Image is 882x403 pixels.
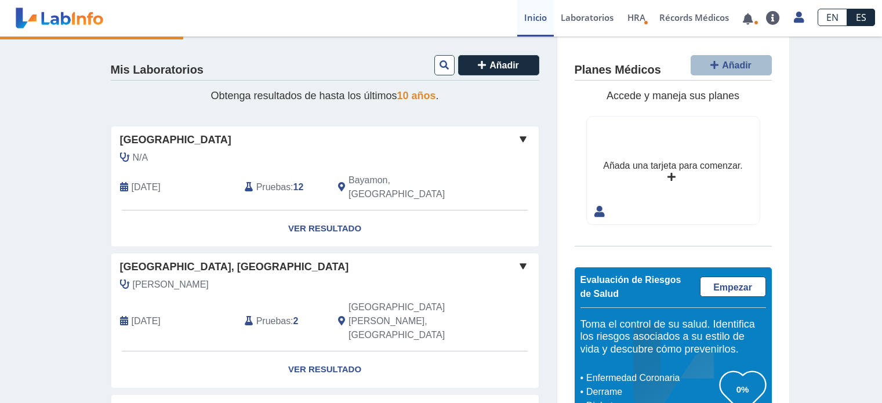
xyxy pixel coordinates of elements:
span: 2025-07-15 [132,314,161,328]
a: ES [847,9,875,26]
h3: 0% [720,382,766,397]
span: Pruebas [256,180,291,194]
li: Enfermedad Coronaria [583,371,720,385]
div: : [236,300,329,342]
button: Añadir [691,55,772,75]
a: EN [818,9,847,26]
li: Derrame [583,385,720,399]
b: 2 [293,316,299,326]
span: Añadir [489,60,519,70]
h5: Toma el control de su salud. Identifica los riesgos asociados a su estilo de vida y descubre cómo... [580,318,766,356]
h4: Planes Médicos [575,63,661,77]
span: Pruebas [256,314,291,328]
h4: Mis Laboratorios [111,63,204,77]
span: Bayamon, PR [349,173,477,201]
span: Obtenga resultados de hasta los últimos . [210,90,438,101]
span: [GEOGRAPHIC_DATA], [GEOGRAPHIC_DATA] [120,259,349,275]
span: Accede y maneja sus planes [607,90,739,101]
span: [GEOGRAPHIC_DATA] [120,132,231,148]
span: N/A [133,151,148,165]
span: Empezar [713,282,752,292]
div: : [236,173,329,201]
span: HRA [627,12,645,23]
span: 2025-07-24 [132,180,161,194]
b: 12 [293,182,304,192]
span: Lopez, Fernando [133,278,209,292]
a: Ver Resultado [111,210,539,247]
div: Añada una tarjeta para comenzar. [603,159,742,173]
span: San Juan, PR [349,300,477,342]
button: Añadir [458,55,539,75]
span: 10 años [397,90,436,101]
a: Ver Resultado [111,351,539,388]
span: Evaluación de Riesgos de Salud [580,275,681,299]
span: Añadir [722,60,752,70]
a: Empezar [700,277,766,297]
iframe: Help widget launcher [779,358,869,390]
